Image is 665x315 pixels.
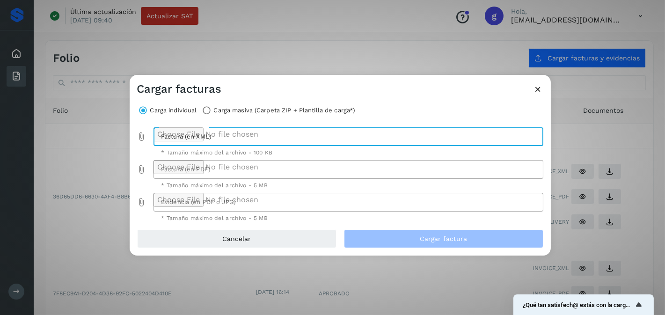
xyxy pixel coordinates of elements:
[161,150,536,155] div: * Tamaño máximo del archivo - 100 KB
[137,82,222,96] h3: Cargar facturas
[523,299,644,310] button: Mostrar encuesta - ¿Qué tan satisfech@ estás con la carga de tus facturas?
[161,183,536,188] div: * Tamaño máximo del archivo - 5 MB
[150,104,197,117] label: Carga individual
[523,301,633,308] span: ¿Qué tan satisfech@ estás con la carga de tus facturas?
[137,229,336,248] button: Cancelar
[137,165,146,174] i: Factura (en PDF) prepended action
[420,235,467,242] span: Cargar factura
[213,104,355,117] label: Carga masiva (Carpeta ZIP + Plantilla de carga*)
[137,198,146,207] i: Evidencia (en PDF o JPG) prepended action
[137,132,146,141] i: Factura (en XML) prepended action
[222,235,251,242] span: Cancelar
[344,229,543,248] button: Cargar factura
[161,215,536,221] div: * Tamaño máximo del archivo - 5 MB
